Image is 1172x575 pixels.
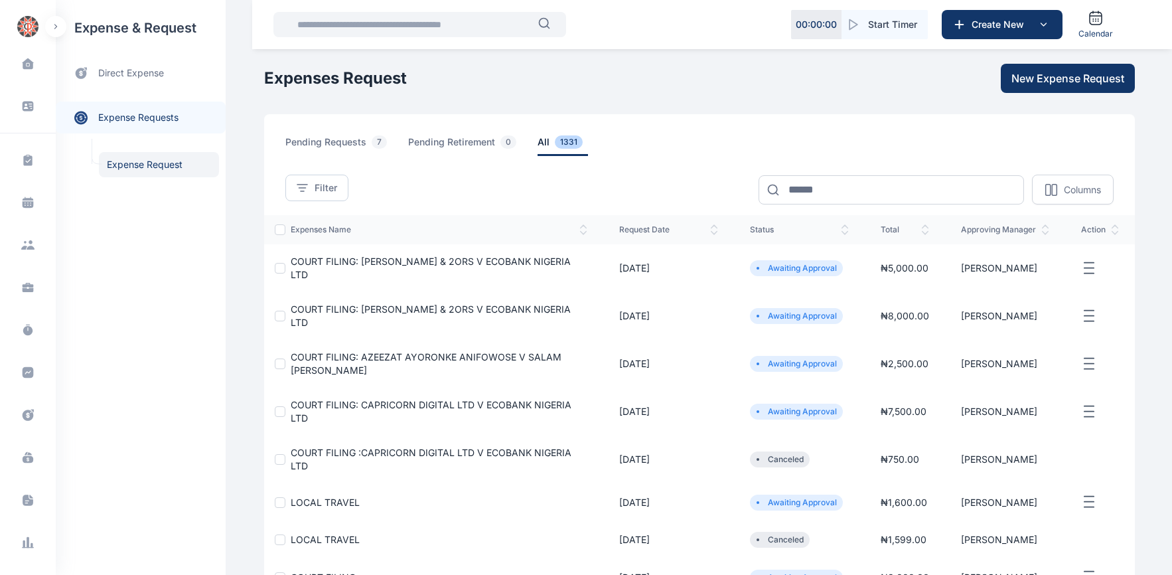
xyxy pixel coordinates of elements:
[881,358,928,369] span: ₦ 2,500.00
[291,224,587,235] span: expenses Name
[945,521,1065,558] td: [PERSON_NAME]
[291,303,571,328] a: COURT FILING: [PERSON_NAME] & 2ORS V ECOBANK NIGERIA LTD
[500,135,516,149] span: 0
[945,292,1065,340] td: [PERSON_NAME]
[755,534,804,545] li: Canceled
[291,351,561,376] a: COURT FILING: AZEEZAT AYORONKE ANIFOWOSE V SALAM [PERSON_NAME]
[291,447,571,471] a: COURT FILING :CAPRICORN DIGITAL LTD V ECOBANK NIGERIA LTD
[1078,29,1113,39] span: Calendar
[942,10,1062,39] button: Create New
[538,135,588,156] span: all
[945,483,1065,521] td: [PERSON_NAME]
[945,340,1065,388] td: [PERSON_NAME]
[99,152,219,177] a: Expense Request
[881,453,919,465] span: ₦ 750.00
[285,175,348,201] button: Filter
[881,224,929,235] span: total
[1032,175,1114,205] button: Columns
[603,340,734,388] td: [DATE]
[755,359,838,369] li: Awaiting Approval
[881,534,926,545] span: ₦ 1,599.00
[945,388,1065,436] td: [PERSON_NAME]
[285,135,392,156] span: pending requests
[555,135,583,149] span: 1331
[755,454,804,465] li: Canceled
[1081,224,1119,235] span: action
[755,311,838,321] li: Awaiting Approval
[796,18,837,31] p: 00 : 00 : 00
[291,497,360,508] a: LOCAL TRAVEL
[285,135,408,156] a: pending requests7
[961,224,1049,235] span: approving manager
[881,310,929,321] span: ₦ 8,000.00
[291,534,360,545] a: LOCAL TRAVEL
[603,483,734,521] td: [DATE]
[291,256,571,280] a: COURT FILING: [PERSON_NAME] & 2ORS V ECOBANK NIGERIA LTD
[868,18,917,31] span: Start Timer
[1001,64,1135,93] button: New Expense Request
[750,224,849,235] span: status
[603,292,734,340] td: [DATE]
[755,263,838,274] li: Awaiting Approval
[408,135,522,156] span: pending retirement
[538,135,604,156] a: all1331
[966,18,1035,31] span: Create New
[881,262,928,274] span: ₦ 5,000.00
[1064,183,1101,197] p: Columns
[881,497,927,508] span: ₦ 1,600.00
[264,68,407,89] h1: Expenses Request
[881,406,926,417] span: ₦ 7,500.00
[603,521,734,558] td: [DATE]
[372,135,387,149] span: 7
[98,66,164,80] span: direct expense
[1011,70,1124,86] span: New Expense Request
[315,181,337,195] span: Filter
[56,91,226,133] div: expense requests
[56,102,226,133] a: expense requests
[603,244,734,292] td: [DATE]
[603,388,734,436] td: [DATE]
[945,244,1065,292] td: [PERSON_NAME]
[408,135,538,156] a: pending retirement0
[755,497,838,508] li: Awaiting Approval
[603,436,734,483] td: [DATE]
[56,56,226,91] a: direct expense
[1073,5,1118,44] a: Calendar
[945,436,1065,483] td: [PERSON_NAME]
[755,406,838,417] li: Awaiting Approval
[619,224,718,235] span: request date
[842,10,928,39] button: Start Timer
[291,399,571,424] a: COURT FILING: CAPRICORN DIGITAL LTD V ECOBANK NIGERIA LTD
